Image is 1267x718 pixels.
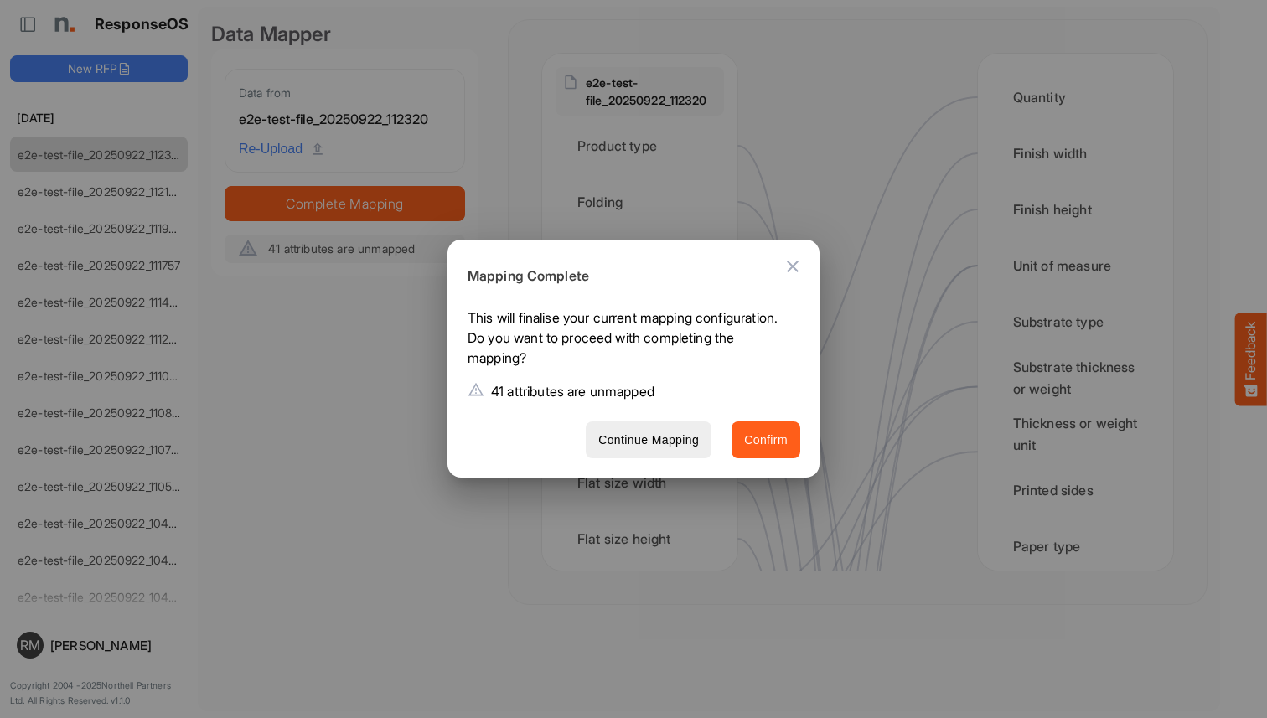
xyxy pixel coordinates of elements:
[468,266,787,287] h6: Mapping Complete
[732,421,800,459] button: Confirm
[598,430,699,451] span: Continue Mapping
[773,246,813,287] button: Close dialog
[468,307,787,374] p: This will finalise your current mapping configuration. Do you want to proceed with completing the...
[491,381,654,401] p: 41 attributes are unmapped
[744,430,788,451] span: Confirm
[586,421,711,459] button: Continue Mapping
